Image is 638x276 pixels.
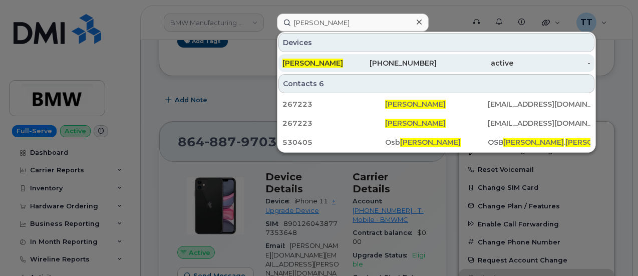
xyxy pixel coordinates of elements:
div: 530405 [282,137,385,147]
a: 530405Osb[PERSON_NAME]OSB[PERSON_NAME].[PERSON_NAME]@[PERSON_NAME][DOMAIN_NAME] [278,133,594,151]
span: [PERSON_NAME] [565,138,626,147]
div: 267223 [282,118,385,128]
input: Find something... [277,14,429,32]
span: [PERSON_NAME] [385,100,446,109]
div: active [437,58,514,68]
div: 267223 [282,99,385,109]
a: [PERSON_NAME][PHONE_NUMBER]active- [278,54,594,72]
div: [PHONE_NUMBER] [360,58,437,68]
span: [PERSON_NAME] [503,138,564,147]
span: [PERSON_NAME] [400,138,461,147]
div: Contacts [278,74,594,93]
span: 6 [319,79,324,89]
div: OSB . @[PERSON_NAME][DOMAIN_NAME] [488,137,590,147]
iframe: Messenger Launcher [594,232,630,268]
div: Devices [278,33,594,52]
a: 267223[PERSON_NAME][EMAIL_ADDRESS][DOMAIN_NAME] [278,95,594,113]
div: [EMAIL_ADDRESS][DOMAIN_NAME] [488,99,590,109]
div: Osb [385,137,488,147]
span: [PERSON_NAME] [385,119,446,128]
div: - [513,58,590,68]
a: 267223[PERSON_NAME][EMAIL_ADDRESS][DOMAIN_NAME] [278,114,594,132]
span: [PERSON_NAME] [282,59,343,68]
div: [EMAIL_ADDRESS][DOMAIN_NAME] [488,118,590,128]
